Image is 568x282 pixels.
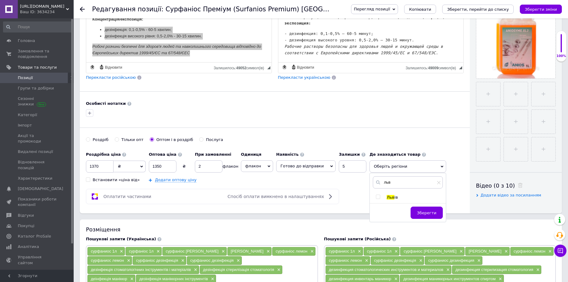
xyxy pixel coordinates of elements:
[18,112,37,118] span: Категорії
[387,195,394,200] span: Льв
[118,249,123,254] span: ×
[166,249,218,253] span: сурфаніос [PERSON_NAME]
[6,59,175,70] em: Робочі розчини безпечні для здоров'я людей та навколишнього середовища відповідно до Європейських...
[122,137,144,143] div: Тільки опт
[329,258,362,263] span: сурфаниос лемон
[6,59,167,70] em: Рабочие растворы безопасны для здоровья людей и окружающей среды в соответствии с Европейскими ди...
[6,45,179,70] pre: Перекладений текст: дезинфекция: 0,1-0,5% – 60-5 минут; дезинфекция высокого уровня: 0,5-2,0% – 3...
[176,164,192,169] div: ₴
[18,176,52,181] span: Характеристики
[80,7,85,12] div: Повернутися назад
[18,65,57,70] span: Товари та послуги
[91,276,127,281] span: деінфекція манікюр
[280,164,324,168] span: Готово до відправки
[276,152,299,157] b: Наявність
[180,258,184,263] span: ×
[329,267,443,272] span: дезинфекция стоматологических инструментов и материалов
[195,152,238,157] label: При замовленні
[459,66,462,69] span: Потягніть для зміни розмірів
[129,249,153,253] span: сурфаніос 1л
[3,21,72,32] input: Пошук
[126,258,130,263] span: ×
[458,249,463,254] span: ×
[411,207,443,219] button: Зберегти
[394,195,398,200] span: ів
[296,65,314,70] span: Відновити
[86,101,126,106] b: Особисті нотатки
[18,186,63,192] span: [DEMOGRAPHIC_DATA]
[241,160,273,172] span: флакон
[393,249,398,254] span: ×
[354,7,390,11] span: Перегляд позиції
[86,152,121,157] b: Роздрібна ціна
[192,267,197,272] span: ×
[369,152,420,157] b: Де знаходиться товар
[228,194,324,199] span: Спосіб оплати вимкнено в налаштуваннях
[428,258,474,263] span: сурфаниос дезинфекция
[417,211,436,215] span: Зберегти
[86,237,156,241] span: Пошукові запити (Українська)
[231,249,264,253] span: [PERSON_NAME]
[556,31,566,62] div: 100% Якість заповнення
[86,75,136,80] span: Перекласти російською
[409,7,431,12] span: Копіювати
[514,249,546,253] span: сурфаніос лемон
[469,249,501,253] span: [PERSON_NAME]
[86,160,114,173] input: 0
[547,249,552,254] span: ×
[278,75,330,80] span: Перекласти українською
[103,194,151,199] span: Оплатити частинами
[139,276,208,281] span: дезінфекція манікюрних інструментів
[91,267,191,272] span: дезінфекція стоматологічних інструментів і матеріалів
[104,65,122,70] span: Відновити
[356,249,361,254] span: ×
[329,249,355,253] span: сурфаниос 1л
[18,96,57,107] span: Сезонні знижки
[18,213,34,218] span: Відгуки
[520,5,562,14] button: Зберегти зміни
[136,258,178,263] span: сурфаніос дезінфекція
[206,137,223,143] div: Послуга
[190,258,234,263] span: сурфаниос дезінфекція
[18,48,57,59] span: Замовлення та повідомлення
[18,149,53,154] span: Видалені позиції
[222,164,238,169] div: флакон
[155,177,196,182] a: Додати оптову ціну
[265,249,270,254] span: ×
[18,86,54,91] span: Групи та добірки
[374,258,416,263] span: сурфаніос дезінфекція
[406,64,459,70] div: Кiлькiсть символiв
[403,276,496,281] span: дезинфекция маникюрных инструментов спиртом
[118,164,121,169] span: ₴
[220,249,225,254] span: ×
[369,160,446,173] span: Оберіть регіони
[324,237,391,241] span: Пошукові запити (Російська)
[404,249,456,253] span: сурфаніос [PERSON_NAME]
[18,223,34,229] span: Покупці
[195,160,222,173] input: 0
[290,64,315,70] a: Відновити
[497,276,502,282] span: ×
[98,64,123,70] a: Відновити
[18,244,39,250] span: Аналітика
[267,66,270,69] span: Потягніть для зміни розмірів
[6,16,23,21] strong: Состав:
[18,48,167,54] li: дезінфекція високого рівня: 0,5-2,0% - 30-15 хвилин.
[93,177,140,183] div: Встановити «ціна від»
[236,66,246,70] span: 49052
[442,5,514,14] button: Зберегти, перейти до списку
[447,7,509,12] i: Зберегти, перейти до списку
[20,9,74,15] div: Ваш ID: 3634234
[363,258,368,263] span: ×
[476,258,481,263] span: ×
[6,15,18,19] strong: Склад
[556,54,566,58] div: 100%
[214,64,267,70] div: Кiлькiсть символiв
[241,152,273,157] label: Одиниця
[367,249,392,253] span: сурфаніос 1л
[18,196,57,208] span: Показники роботи компанії
[18,234,51,239] span: Каталог ProSale
[20,4,66,9] span: clean_ok.ua
[129,276,133,282] span: ×
[18,159,57,170] span: Відновлення позицій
